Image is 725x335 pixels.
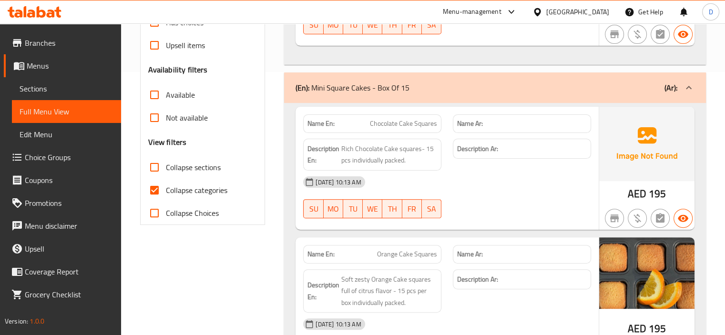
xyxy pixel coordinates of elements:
span: Orange Cake Squares [377,249,437,259]
strong: Description En: [307,143,339,166]
button: TH [382,199,402,218]
b: (En): [296,81,309,95]
a: Edit Menu [12,123,121,146]
a: Promotions [4,192,121,214]
button: SA [422,15,441,34]
button: Available [674,209,693,228]
button: SU [303,15,323,34]
strong: Name En: [307,249,335,259]
span: SA [426,202,438,216]
span: Chocolate Cake Squares [370,119,437,129]
span: TU [347,18,359,32]
div: Menu-management [443,6,501,18]
span: Upsell [25,243,113,254]
button: MO [324,199,343,218]
a: Menu disclaimer [4,214,121,237]
div: (En): Mini Square Cakes - Box Of 15(Ar): [284,72,706,103]
span: Promotions [25,197,113,209]
a: Grocery Checklist [4,283,121,306]
button: Purchased item [628,209,647,228]
button: SU [303,199,323,218]
span: Upsell items [166,40,205,51]
h3: View filters [148,137,187,148]
span: WE [367,18,378,32]
span: Soft zesty Orange Cake squares full of citrus flavor - 15 pcs per box individually packed. [341,274,437,309]
button: Not has choices [651,25,670,44]
strong: Name En: [307,119,335,129]
span: FR [406,202,418,216]
button: TH [382,15,402,34]
span: Collapse Choices [166,207,219,219]
span: Full Menu View [20,106,113,117]
a: Menus [4,54,121,77]
span: Branches [25,37,113,49]
span: SU [307,202,319,216]
span: FR [406,18,418,32]
span: MO [327,202,339,216]
span: 1.0.0 [30,315,44,327]
a: Branches [4,31,121,54]
button: Not branch specific item [605,25,624,44]
button: WE [363,15,382,34]
strong: Description Ar: [457,274,498,285]
strong: Description En: [307,279,339,303]
span: MO [327,18,339,32]
button: TU [343,199,363,218]
p: Mini Square Cakes - Box Of 15 [296,82,409,93]
a: Upsell [4,237,121,260]
span: TU [347,202,359,216]
button: Not branch specific item [605,209,624,228]
strong: Description Ar: [457,143,498,155]
span: TH [386,202,398,216]
span: Choice Groups [25,152,113,163]
span: Collapse categories [166,184,227,196]
img: Ae5nvW7+0k+MAAAAAElFTkSuQmCC [599,107,694,181]
span: [DATE] 10:13 AM [312,320,365,329]
a: Coupons [4,169,121,192]
button: TU [343,15,363,34]
span: Edit Menu [20,129,113,140]
a: Full Menu View [12,100,121,123]
button: FR [402,199,422,218]
span: [DATE] 10:13 AM [312,178,365,187]
span: Coverage Report [25,266,113,277]
span: Version: [5,315,28,327]
button: Purchased item [628,25,647,44]
button: WE [363,199,382,218]
span: Not available [166,112,208,123]
span: Collapse sections [166,162,221,173]
span: TH [386,18,398,32]
b: (Ar): [664,81,677,95]
span: Rich Chocolate Cake squares- 15 pcs individually packed. [341,143,437,166]
a: Sections [12,77,121,100]
span: AED [628,184,646,203]
a: Choice Groups [4,146,121,169]
span: Edit Restaurant [25,14,113,26]
span: Available [166,89,195,101]
button: MO [324,15,343,34]
button: FR [402,15,422,34]
span: SA [426,18,438,32]
strong: Name Ar: [457,119,483,129]
strong: Name Ar: [457,249,483,259]
span: Grocery Checklist [25,289,113,300]
span: Sections [20,83,113,94]
button: Available [674,25,693,44]
img: mmw_638905040406815057 [599,237,694,309]
span: WE [367,202,378,216]
span: SU [307,18,319,32]
button: SA [422,199,441,218]
button: Not has choices [651,209,670,228]
span: Has choices [166,17,204,28]
h3: Availability filters [148,64,208,75]
span: Coupons [25,174,113,186]
span: Menu disclaimer [25,220,113,232]
span: Menus [27,60,113,71]
div: [GEOGRAPHIC_DATA] [546,7,609,17]
a: Coverage Report [4,260,121,283]
span: D [708,7,713,17]
span: 195 [648,184,665,203]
